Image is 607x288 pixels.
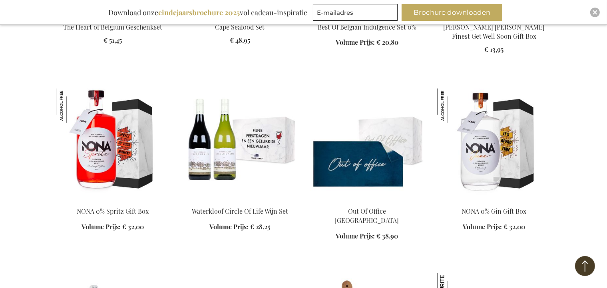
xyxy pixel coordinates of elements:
img: NONA 0% Gin Gift Box [437,88,472,123]
div: Close [590,8,600,17]
img: Close [593,10,597,15]
a: Out Of Office [GEOGRAPHIC_DATA] [335,207,399,224]
span: Volume Prijs: [210,222,249,231]
span: Volume Prijs: [336,232,375,240]
img: Out Of Office Beach Towel [310,88,424,200]
a: The Heart of Belgium Geschenkset [64,23,163,31]
span: € 32,00 [123,222,144,231]
a: Out Of Office Beach Towel [310,197,424,205]
span: € 28,25 [251,222,271,231]
span: € 13,95 [485,45,504,54]
a: Waterkloof Circle Of Life Wijn Set [183,197,297,205]
a: Volume Prijs: € 38,90 [336,232,398,241]
span: € 51,45 [104,36,122,44]
img: Waterkloof Circle Of Life Wijn Set [183,88,297,200]
img: NONA 0% Spritz Gift Box [56,88,170,200]
span: € 20,80 [376,38,398,46]
span: Volume Prijs: [336,38,375,46]
span: € 32,00 [504,222,525,231]
button: Brochure downloaden [402,4,502,21]
a: Volume Prijs: € 20,80 [336,38,398,47]
span: € 38,90 [377,232,398,240]
span: Volume Prijs: [463,222,502,231]
b: eindejaarsbrochure 2025 [158,8,240,17]
a: Best Of Belgian Indulgence Set 0% [318,23,416,31]
div: Download onze vol cadeau-inspiratie [105,4,311,21]
a: Volume Prijs: € 28,25 [210,222,271,232]
span: Volume Prijs: [82,222,121,231]
a: NONA 0% Gin Gift Box [462,207,527,215]
a: Cape Seafood Set [215,23,265,31]
span: € 48,95 [230,36,250,44]
form: marketing offers and promotions [313,4,400,23]
input: E-mailadres [313,4,398,21]
a: Waterkloof Circle Of Life Wijn Set [192,207,288,215]
a: Nona 0% Gin Gift Box NONA 0% Gin Gift Box [437,197,551,205]
img: NONA 0% Spritz Gift Box [56,88,90,123]
a: Volume Prijs: € 32,00 [463,222,525,232]
a: NONA 0% Spritz Gift Box NONA 0% Spritz Gift Box [56,197,170,205]
a: NONA 0% Spritz Gift Box [77,207,149,215]
a: [PERSON_NAME] [PERSON_NAME] Finest Get Well Soon Gift Box [444,23,545,40]
img: Nona 0% Gin Gift Box [437,88,551,200]
a: Volume Prijs: € 32,00 [82,222,144,232]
